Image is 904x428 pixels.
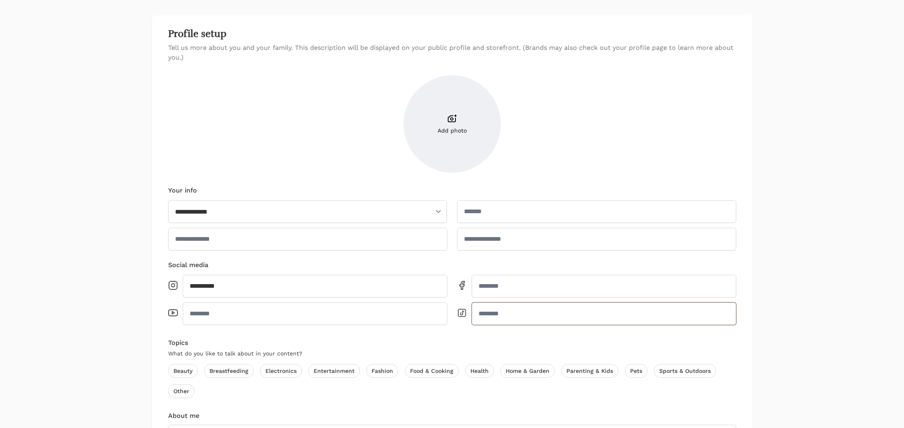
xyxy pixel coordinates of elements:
[654,364,716,378] label: Sports & Outdoors
[561,364,618,378] label: Parenting & Kids
[168,338,736,348] h4: Topics
[168,260,736,270] h4: Social media
[168,364,198,378] label: Beauty
[168,28,736,40] h2: Profile setup
[465,364,494,378] label: Health
[625,364,648,378] label: Pets
[405,364,459,378] label: Food & Cooking
[260,364,302,378] label: Electronics
[204,364,254,378] label: Breastfeeding
[500,364,555,378] label: Home & Garden
[308,364,360,378] label: Entertainment
[438,126,467,135] span: Add photo
[168,384,194,398] label: Other
[366,364,398,378] label: Fashion
[168,349,736,357] p: What do you like to talk about in your content?
[168,412,199,419] label: About me
[168,43,736,62] h5: Tell us more about you and your family. This description will be displayed on your public profile...
[168,186,197,195] h4: Your info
